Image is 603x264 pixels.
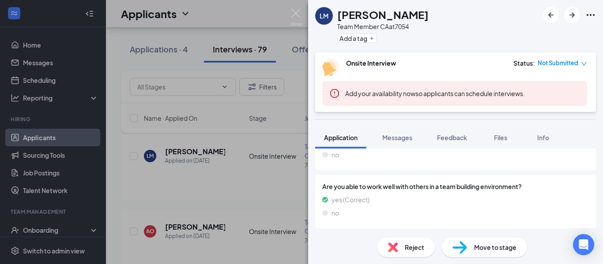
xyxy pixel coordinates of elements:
span: Reject [405,242,424,252]
svg: Plus [369,36,374,41]
span: so applicants can schedule interviews. [345,89,525,97]
h1: [PERSON_NAME] [337,7,429,22]
span: Not Submitted [538,59,578,67]
button: ArrowLeftNew [543,7,559,23]
div: Open Intercom Messenger [573,234,594,255]
b: Onsite Interview [346,59,396,67]
span: no [332,150,339,160]
svg: Error [329,88,340,99]
span: Application [324,134,358,141]
button: ArrowRight [564,7,580,23]
span: Are you able to work well with others in a team building environment? [322,182,589,191]
svg: ArrowLeftNew [546,10,556,20]
span: Files [494,134,507,141]
svg: Ellipses [585,10,596,20]
span: Messages [382,134,412,141]
span: Feedback [437,134,467,141]
div: Status : [513,59,535,67]
div: LM [320,11,328,20]
span: no [332,208,339,218]
span: down [581,61,587,67]
span: Move to stage [474,242,516,252]
button: Add your availability now [345,89,415,98]
span: yes (Correct) [332,195,369,205]
span: Info [537,134,549,141]
svg: ArrowRight [567,10,577,20]
button: PlusAdd a tag [337,33,377,43]
div: Team Member CA at 7054 [337,22,429,31]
